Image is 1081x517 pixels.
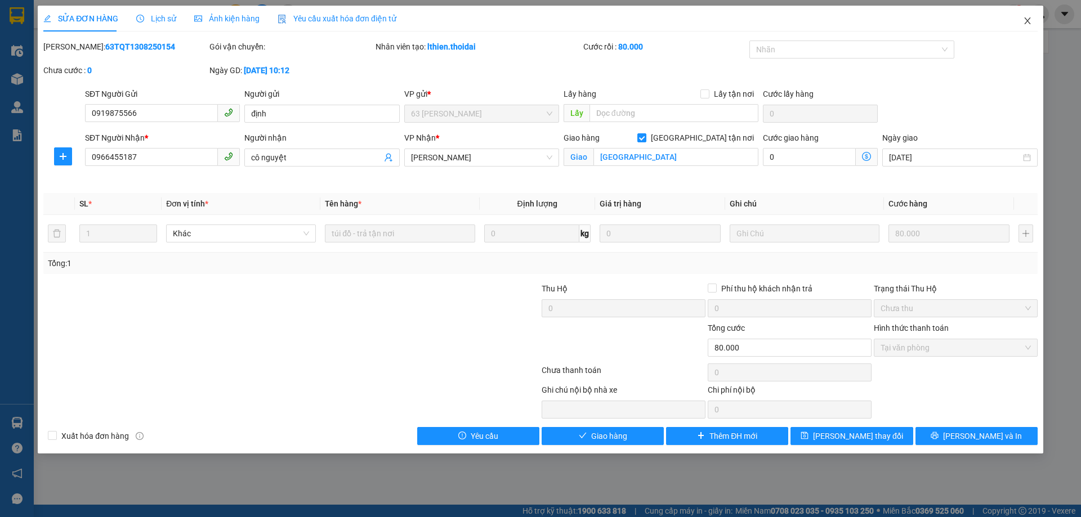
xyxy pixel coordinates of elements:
span: [PERSON_NAME] thay đổi [813,430,903,442]
span: kg [579,224,591,242]
div: VP gửi [404,88,559,100]
span: Giao hàng [564,133,600,142]
span: Phí thu hộ khách nhận trả [717,282,817,295]
span: Xuất hóa đơn hàng [57,430,133,442]
b: lthien.thoidai [427,42,476,51]
span: edit [43,15,51,23]
div: Ngày GD: [209,64,373,77]
input: Cước lấy hàng [763,105,878,123]
span: Tại văn phòng [881,339,1031,356]
span: Chưa thu [881,300,1031,317]
span: Giao hàng [591,430,627,442]
span: phone [224,152,233,161]
button: save[PERSON_NAME] thay đổi [790,427,913,445]
span: Lấy hàng [564,89,596,98]
span: Ảnh kiện hàng [194,14,260,23]
th: Ghi chú [725,193,884,215]
div: Chưa cước : [43,64,207,77]
span: Lấy tận nơi [709,88,758,100]
span: Tên hàng [325,199,361,208]
div: Cước rồi : [583,41,747,53]
span: 63 Trần Quang Tặng [411,105,552,122]
div: Người nhận [244,132,399,144]
input: Giao tận nơi [593,148,758,166]
span: exclamation-circle [458,431,466,440]
div: Gói vận chuyển: [209,41,373,53]
span: dollar-circle [862,152,871,161]
input: Ghi Chú [730,224,879,242]
input: Cước giao hàng [763,148,856,166]
span: SỬA ĐƠN HÀNG [43,14,118,23]
b: 63TQT1308250154 [105,42,175,51]
button: exclamation-circleYêu cầu [417,427,539,445]
span: plus [55,152,72,161]
span: close [1023,16,1032,25]
label: Ngày giao [882,133,918,142]
input: 0 [600,224,721,242]
img: icon [278,15,287,24]
button: printer[PERSON_NAME] và In [915,427,1038,445]
div: Nhân viên tạo: [376,41,581,53]
span: printer [931,431,939,440]
span: Lịch sử [136,14,176,23]
b: 0 [87,66,92,75]
span: Yêu cầu xuất hóa đơn điện tử [278,14,396,23]
span: VP Nhận [404,133,436,142]
div: Người gửi [244,88,399,100]
div: SĐT Người Gửi [85,88,240,100]
span: Giao [564,148,593,166]
div: Tổng: 1 [48,257,417,269]
span: info-circle [136,432,144,440]
div: [PERSON_NAME]: [43,41,207,53]
span: [GEOGRAPHIC_DATA] tận nơi [646,132,758,144]
input: 0 [888,224,1009,242]
span: picture [194,15,202,23]
span: plus [697,431,705,440]
span: Giá trị hàng [600,199,641,208]
span: check [579,431,587,440]
span: save [801,431,808,440]
button: Close [1012,6,1043,37]
span: Đơn vị tính [166,199,208,208]
span: Khác [173,225,309,242]
div: Chi phí nội bộ [708,384,872,401]
span: Lý Nhân [411,149,552,166]
div: Trạng thái Thu Hộ [874,282,1038,295]
span: Cước hàng [888,199,927,208]
div: SĐT Người Nhận [85,132,240,144]
span: SL [79,199,88,208]
button: delete [48,224,66,242]
button: checkGiao hàng [542,427,664,445]
input: Dọc đường [589,104,758,122]
span: phone [224,108,233,117]
label: Hình thức thanh toán [874,323,949,332]
input: Ngày giao [889,151,1020,164]
span: user-add [384,153,393,162]
span: Thu Hộ [542,284,568,293]
span: Lấy [564,104,589,122]
button: plus [54,147,72,165]
div: Ghi chú nội bộ nhà xe [542,384,705,401]
button: plusThêm ĐH mới [666,427,788,445]
label: Cước giao hàng [763,133,819,142]
div: Chưa thanh toán [540,364,707,384]
span: clock-circle [136,15,144,23]
input: VD: Bàn, Ghế [325,224,475,242]
span: Yêu cầu [471,430,498,442]
span: Thêm ĐH mới [709,430,757,442]
span: Định lượng [517,199,557,208]
span: Tổng cước [708,323,745,332]
button: plus [1019,224,1033,242]
label: Cước lấy hàng [763,89,814,98]
span: [PERSON_NAME] và In [943,430,1022,442]
b: [DATE] 10:12 [244,66,289,75]
b: 80.000 [618,42,643,51]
